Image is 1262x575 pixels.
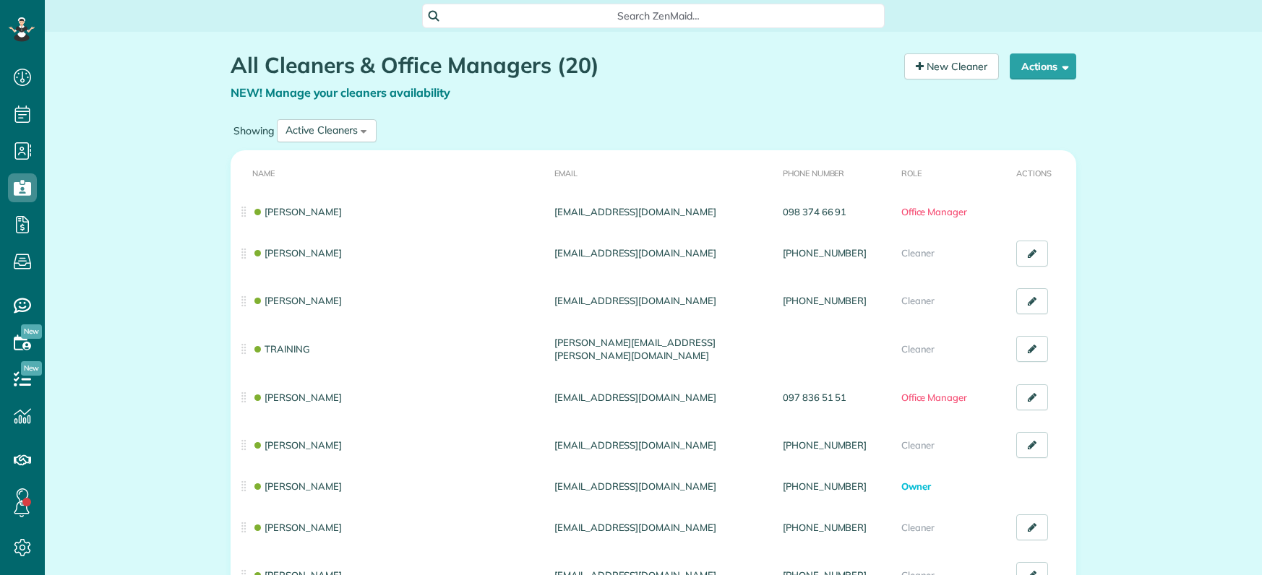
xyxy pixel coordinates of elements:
div: Active Cleaners [286,123,358,138]
a: 097 836 51 51 [783,392,847,403]
a: [PERSON_NAME] [252,206,342,217]
span: New [21,324,42,339]
a: TRAINING [252,343,310,355]
a: [PHONE_NUMBER] [783,247,867,259]
span: Cleaner [901,439,935,451]
th: Phone number [777,150,896,194]
a: 098 374 66 91 [783,206,847,217]
td: [PERSON_NAME][EMAIL_ADDRESS][PERSON_NAME][DOMAIN_NAME] [549,325,777,373]
td: [EMAIL_ADDRESS][DOMAIN_NAME] [549,373,777,421]
a: [PHONE_NUMBER] [783,522,867,533]
a: [PERSON_NAME] [252,392,342,403]
span: Cleaner [901,295,935,306]
a: [PERSON_NAME] [252,295,342,306]
a: [PHONE_NUMBER] [783,295,867,306]
a: [PERSON_NAME] [252,439,342,451]
a: [PHONE_NUMBER] [783,439,867,451]
td: [EMAIL_ADDRESS][DOMAIN_NAME] [549,277,777,325]
button: Actions [1010,53,1076,79]
td: [EMAIL_ADDRESS][DOMAIN_NAME] [549,230,777,277]
th: Actions [1010,150,1076,194]
th: Name [231,150,549,194]
span: Cleaner [901,343,935,355]
a: [PHONE_NUMBER] [783,480,867,492]
td: [EMAIL_ADDRESS][DOMAIN_NAME] [549,421,777,469]
label: Showing [231,124,277,138]
td: [EMAIL_ADDRESS][DOMAIN_NAME] [549,503,777,551]
td: [EMAIL_ADDRESS][DOMAIN_NAME] [549,469,777,504]
a: NEW! Manage your cleaners availability [231,85,450,100]
a: New Cleaner [904,53,999,79]
span: Office Manager [901,206,967,217]
a: [PERSON_NAME] [252,480,342,492]
th: Role [896,150,1010,194]
h1: All Cleaners & Office Managers (20) [231,53,893,77]
span: Cleaner [901,522,935,533]
span: Office Manager [901,392,967,403]
a: [PERSON_NAME] [252,247,342,259]
a: [PERSON_NAME] [252,522,342,533]
span: Cleaner [901,247,935,259]
th: Email [549,150,777,194]
span: Owner [901,480,931,492]
span: New [21,361,42,376]
td: [EMAIL_ADDRESS][DOMAIN_NAME] [549,194,777,230]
